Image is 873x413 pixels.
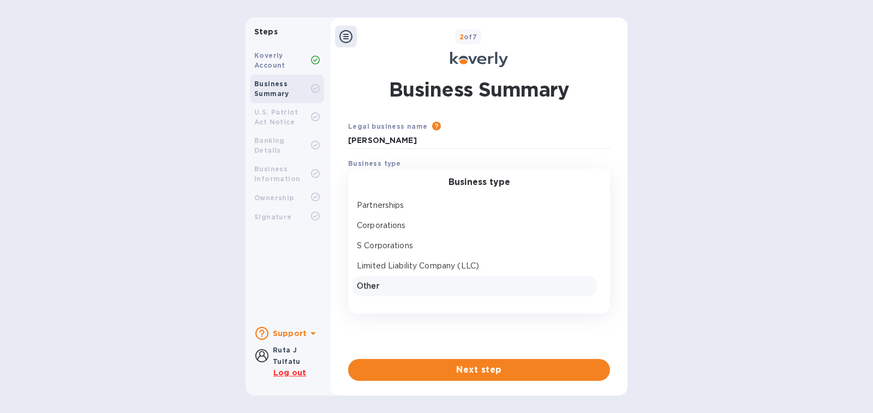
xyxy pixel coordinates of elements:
[254,165,300,183] b: Business Information
[357,280,593,292] p: Other
[357,260,593,272] p: Limited Liability Company (LLC)
[254,80,289,98] b: Business Summary
[389,76,569,103] h1: Business Summary
[348,122,428,130] b: Legal business name
[357,240,593,252] p: S Corporations
[254,27,278,36] b: Steps
[254,108,298,126] b: U.S. Patriot Act Notice
[348,359,610,381] button: Next step
[273,329,307,338] b: Support
[449,177,510,188] h3: Business type
[357,200,593,211] p: Partnerships
[254,213,292,221] b: Signature
[254,194,294,202] b: Ownership
[348,133,610,149] input: Enter legal business name
[459,33,477,41] b: of 7
[357,363,601,376] span: Next step
[459,33,464,41] span: 2
[357,220,593,231] p: Corporations
[273,368,306,377] u: Log out
[273,346,301,366] b: Ruta J Tuifatu
[254,51,285,69] b: Koverly Account
[348,171,427,182] p: Select business type
[348,159,400,167] b: Business type
[254,136,285,154] b: Banking Details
